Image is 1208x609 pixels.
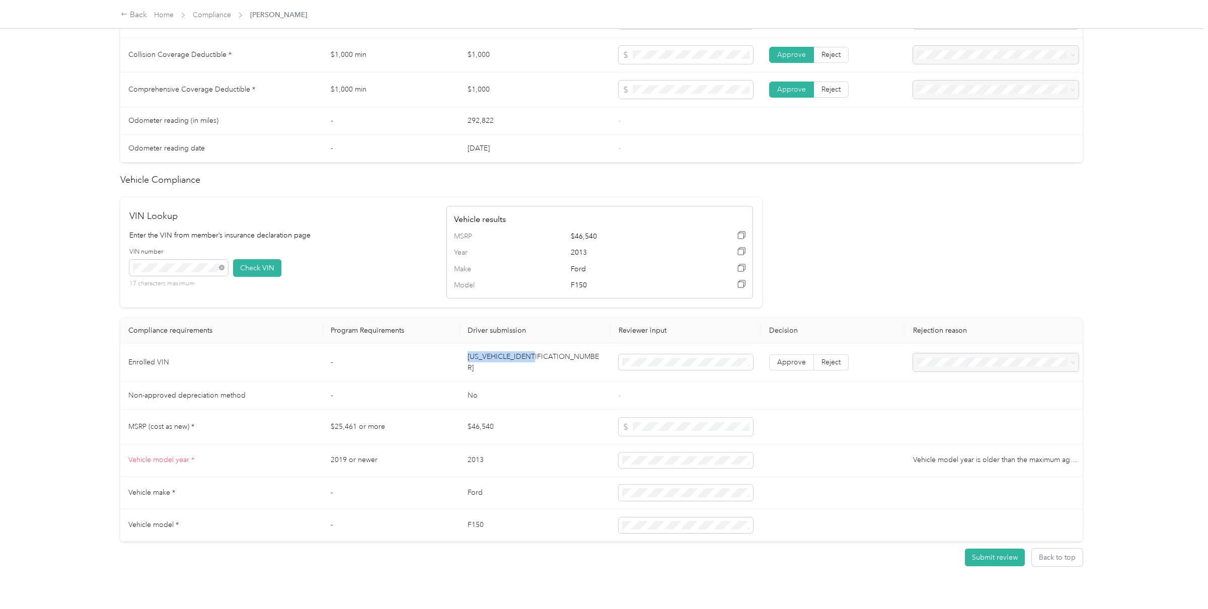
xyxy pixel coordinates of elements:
p: 17 characters maximum [129,279,228,288]
td: - [323,107,460,135]
h2: VIN Lookup [129,209,436,223]
span: Odometer reading date [128,144,205,153]
span: Reject [821,50,841,59]
span: Comprehensive Coverage Deductible * [128,85,255,94]
span: Odometer reading (in miles) [128,116,218,125]
h4: Vehicle results [454,213,745,225]
td: Odometer reading date [120,135,323,163]
td: $1,000 min [323,38,460,72]
span: $46,540 [571,231,688,242]
th: Driver submission [460,318,611,343]
td: Collision Coverage Deductible * [120,38,323,72]
td: $1,000 min [323,72,460,107]
th: Program Requirements [323,318,460,343]
span: F150 [571,280,688,291]
td: 2019 or newer [323,444,460,477]
td: 292,822 [460,107,611,135]
td: - [323,509,460,542]
th: Rejection reason [905,318,1087,343]
button: Check VIN [233,259,281,277]
span: MSRP [454,231,496,242]
td: Vehicle make * [120,477,323,509]
span: Make [454,264,496,275]
span: Approve [777,50,806,59]
td: F150 [460,509,611,542]
span: - [619,116,621,125]
label: VIN number [129,248,228,257]
th: Compliance requirements [120,318,323,343]
button: Submit review [965,549,1025,566]
span: MSRP (cost as new) * [128,422,194,431]
td: Ford [460,477,611,509]
td: [US_VEHICLE_IDENTIFICATION_NUMBER] [460,343,611,382]
span: Vehicle make * [128,488,175,497]
p: Vehicle model year is older than the maximum age requirement [913,454,1079,466]
span: Vehicle model * [128,520,179,529]
th: Decision [761,318,905,343]
td: Comprehensive Coverage Deductible * [120,72,323,107]
span: - [619,391,621,400]
td: - [323,135,460,163]
h2: Vehicle Compliance [120,173,1083,187]
td: $46,540 [460,410,611,444]
span: Collision Coverage Deductible * [128,50,232,59]
a: Home [154,11,174,19]
span: Model [454,280,496,291]
span: Ford [571,264,688,275]
td: - [323,343,460,382]
span: 2013 [571,247,688,258]
td: [DATE] [460,135,611,163]
th: Reviewer input [611,318,762,343]
div: Back [121,9,147,21]
td: Enrolled VIN [120,343,323,382]
a: Compliance [193,11,231,19]
iframe: Everlance-gr Chat Button Frame [1152,553,1208,609]
span: Non-approved depreciation method [128,391,246,400]
span: Reject [821,85,841,94]
td: - [323,382,460,410]
span: Approve [777,85,806,94]
td: $25,461 or more [323,410,460,444]
td: 2013 [460,444,611,477]
td: Vehicle model year * [120,444,323,477]
td: $1,000 [460,72,611,107]
span: Vehicle model year * [128,455,194,464]
td: Non-approved depreciation method [120,382,323,410]
span: - [619,144,621,153]
td: - [323,477,460,509]
span: Reject [821,358,841,366]
td: MSRP (cost as new) * [120,410,323,444]
p: Enter the VIN from member’s insurance declaration page [129,230,436,241]
span: Enrolled VIN [128,358,169,366]
span: [PERSON_NAME] [250,10,307,20]
td: No [460,382,611,410]
td: $1,000 [460,38,611,72]
button: Back to top [1032,549,1083,566]
span: Year [454,247,496,258]
td: Vehicle model * [120,509,323,542]
td: Odometer reading (in miles) [120,107,323,135]
span: Approve [777,358,806,366]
